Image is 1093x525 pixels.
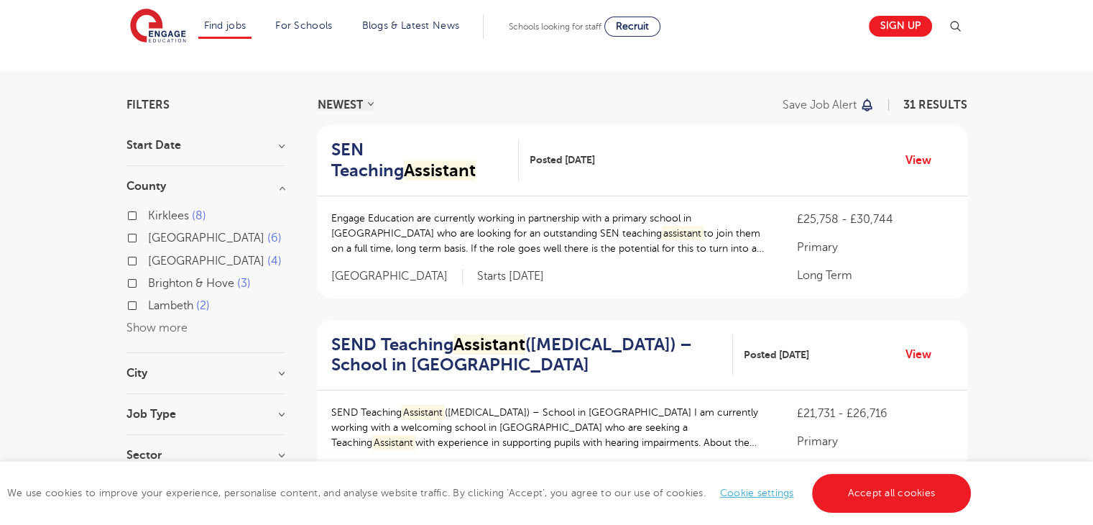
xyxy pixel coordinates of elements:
p: Starts [DATE] [477,269,544,284]
input: Kirklees 8 [148,209,157,219]
span: Posted [DATE] [530,152,595,168]
span: Kirklees [148,209,189,222]
mark: Assistant [404,160,476,181]
span: Schools looking for staff [509,22,601,32]
a: View [905,345,942,364]
mark: assistant [662,226,704,241]
a: Cookie settings [720,488,794,498]
span: 8 [192,209,206,222]
button: Show more [126,321,188,334]
span: Lambeth [148,299,193,312]
a: For Schools [275,20,332,31]
a: SEN TeachingAssistant [331,140,520,181]
a: View [905,151,942,170]
p: Engage Education are currently working in partnership with a primary school in [GEOGRAPHIC_DATA] ... [331,211,769,256]
span: [GEOGRAPHIC_DATA] [148,255,264,268]
span: We use cookies to improve your experience, personalise content, and analyse website traffic. By c... [7,488,974,498]
input: Lambeth 2 [148,299,157,309]
span: 3 [237,277,251,290]
mark: Assistant [453,334,525,355]
input: Brighton & Hove 3 [148,277,157,286]
h2: SEND Teaching ([MEDICAL_DATA]) – School in [GEOGRAPHIC_DATA] [331,334,721,376]
mark: Assistant [372,435,416,450]
span: 6 [267,232,282,245]
h3: City [126,367,285,379]
p: SEND Teaching ([MEDICAL_DATA]) – School in [GEOGRAPHIC_DATA] I am currently working with a welcom... [331,405,769,450]
h2: SEN Teaching [331,140,508,181]
span: 31 RESULTS [903,99,967,111]
p: Primary [797,239,952,256]
span: Posted [DATE] [744,347,809,362]
span: Recruit [616,21,649,32]
span: [GEOGRAPHIC_DATA] [148,232,264,245]
a: Sign up [869,16,932,37]
h3: Start Date [126,140,285,151]
mark: Assistant [402,405,446,420]
p: Long Term [797,267,952,284]
img: Engage Education [130,9,186,45]
h3: Sector [126,449,285,461]
p: Primary [797,433,952,450]
span: 2 [196,299,210,312]
span: Brighton & Hove [148,277,234,290]
span: Filters [126,99,170,111]
p: £25,758 - £30,744 [797,211,952,228]
a: Recruit [604,17,660,37]
h3: Job Type [126,408,285,420]
span: 4 [267,255,282,268]
h3: County [126,181,285,192]
span: [GEOGRAPHIC_DATA] [331,269,463,284]
input: [GEOGRAPHIC_DATA] 6 [148,232,157,241]
p: £21,731 - £26,716 [797,405,952,422]
p: Save job alert [783,99,857,111]
button: Save job alert [783,99,875,111]
a: Find jobs [204,20,246,31]
a: Blogs & Latest News [362,20,460,31]
input: [GEOGRAPHIC_DATA] 4 [148,255,157,264]
a: SEND TeachingAssistant([MEDICAL_DATA]) – School in [GEOGRAPHIC_DATA] [331,334,733,376]
a: Accept all cookies [812,474,972,513]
